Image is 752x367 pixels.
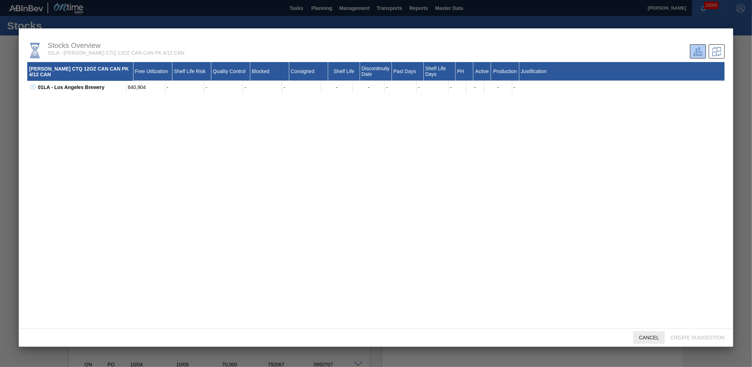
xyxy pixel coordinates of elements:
div: Justification [519,62,725,81]
div: Production [491,62,519,81]
button: Cancel [633,331,665,344]
span: Create suggestion [665,335,730,340]
div: Current Unit / Units [690,44,706,59]
div: Past Days [392,62,424,81]
div: - [321,81,353,94]
div: Quality Control [211,62,250,81]
div: Transfer Suggestions [709,44,725,59]
div: - [243,81,282,94]
div: Blocked [250,62,289,81]
div: Active [473,62,491,81]
div: 01LA - Los Angeles Brewery [36,81,126,94]
div: - [449,81,466,94]
div: 640,904 [126,81,165,94]
div: - [484,81,512,94]
div: Shelf Life Risk [172,62,211,81]
div: - [417,81,449,94]
span: Stocks Overview [48,41,101,49]
div: Shelf Life [328,62,360,81]
div: - [282,81,321,94]
div: Shelf Life Days [424,62,456,81]
div: - [385,81,417,94]
div: Consigned [289,62,328,81]
div: - [466,81,484,94]
div: Free Utilization [133,62,172,81]
div: - [353,81,385,94]
button: Create suggestion [665,331,730,344]
div: [PERSON_NAME] CTQ 12OZ CAN CAN PK 4/12 CAN [27,62,133,81]
span: 01LA - [PERSON_NAME] CTQ 12OZ CAN CAN PK 4/12 CAN [48,50,184,56]
div: PH [456,62,473,81]
div: - [204,81,243,94]
div: Discontinuity Date [360,62,392,81]
span: Cancel [633,335,665,340]
div: - [165,81,204,94]
div: - [512,81,725,94]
